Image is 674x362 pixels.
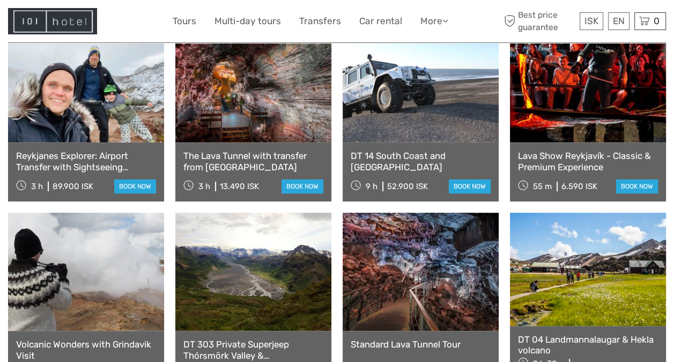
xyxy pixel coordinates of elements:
a: Tours [173,13,196,29]
a: Transfers [299,13,341,29]
a: book now [114,179,156,193]
a: book now [282,179,323,193]
a: DT 04 Landmannalaugar & Hekla volcano [518,334,658,356]
div: 6.590 ISK [561,182,597,191]
a: book now [449,179,491,193]
p: We're away right now. Please check back later! [15,19,121,27]
a: The Lava Tunnel with transfer from [GEOGRAPHIC_DATA] [183,150,323,172]
div: EN [608,12,629,30]
a: Reykjanes Explorer: Airport Transfer with Sightseeing Adventure [16,150,156,172]
a: Volcanic Wonders with Grindavik Visit [16,339,156,361]
span: 9 h [366,182,377,191]
span: ISK [584,16,598,26]
a: Standard Lava Tunnel Tour [351,339,491,350]
a: book now [616,179,658,193]
a: More [420,13,448,29]
div: 52.900 ISK [387,182,428,191]
span: 3 h [31,182,43,191]
img: Hotel Information [8,8,97,34]
span: 55 m [533,182,552,191]
span: 0 [652,16,661,26]
span: 3 h [198,182,210,191]
button: Open LiveChat chat widget [123,17,136,30]
div: 89.900 ISK [53,182,93,191]
a: Lava Show Reykjavík - Classic & Premium Experience [518,150,658,172]
a: DT 14 South Coast and [GEOGRAPHIC_DATA] [351,150,491,172]
a: Multi-day tours [214,13,281,29]
span: Best price guarantee [501,9,577,33]
div: 13.490 ISK [220,182,259,191]
a: DT 303 Private Superjeep Thórsmörk Valley & Eyjafjallajökull [183,339,323,361]
a: Car rental [359,13,402,29]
